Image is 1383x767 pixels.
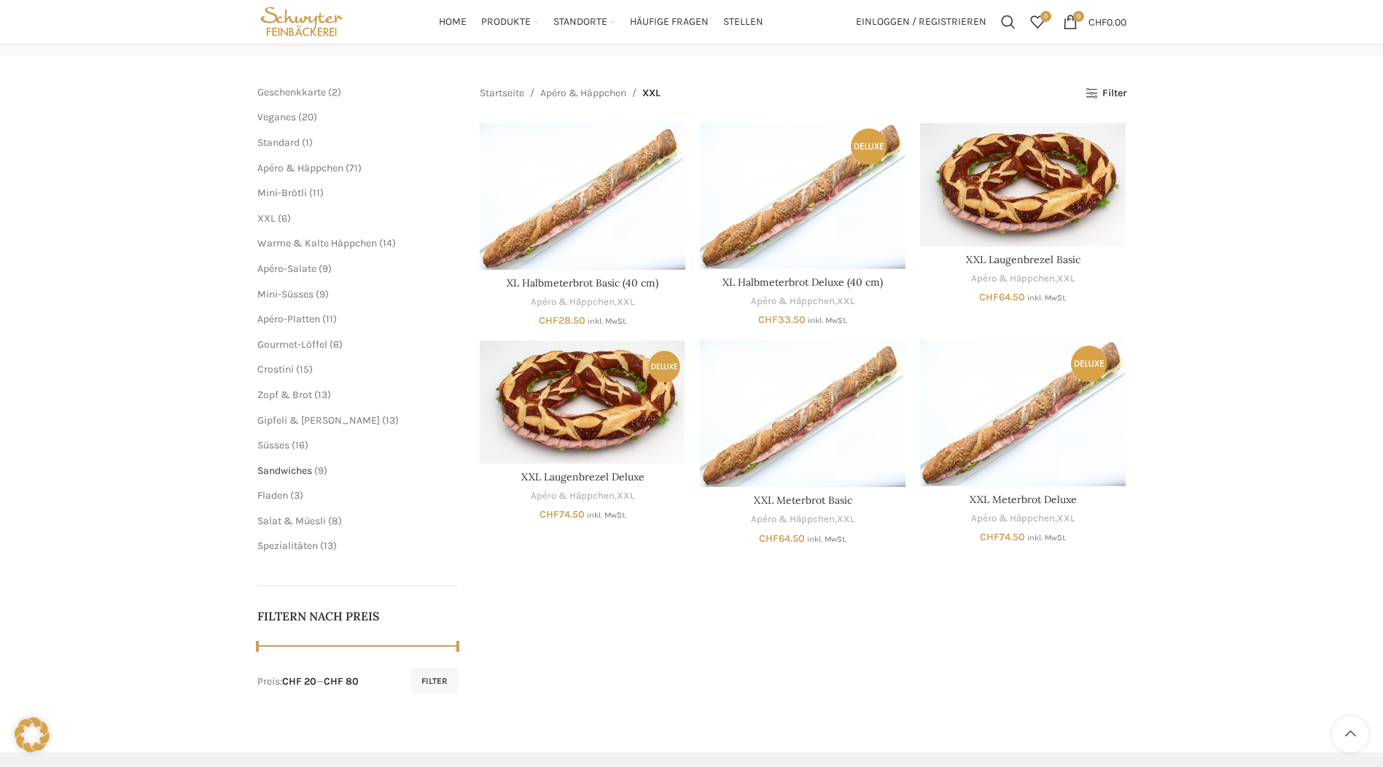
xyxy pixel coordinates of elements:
[481,15,531,29] span: Produkte
[920,340,1126,486] a: XXL Meterbrot Deluxe
[539,314,558,327] span: CHF
[282,675,316,688] span: CHF 20
[971,272,1055,286] a: Apéro & Häppchen
[723,7,763,36] a: Stellen
[751,513,835,526] a: Apéro & Häppchen
[295,439,305,451] span: 16
[319,288,325,300] span: 9
[257,15,347,27] a: Site logo
[349,162,358,174] span: 71
[257,162,343,174] a: Apéro & Häppchen
[439,7,467,36] a: Home
[257,540,318,552] a: Spezialitäten
[808,316,847,325] small: inkl. MwSt.
[257,338,327,351] a: Gourmet-Löffel
[383,237,392,249] span: 14
[480,340,685,464] a: XXL Laugenbrezel Deluxe
[439,15,467,29] span: Home
[758,314,806,326] bdi: 33.50
[1027,293,1067,303] small: inkl. MwSt.
[257,515,326,527] a: Salat & Müesli
[966,253,1080,266] a: XXL Laugenbrezel Basic
[332,515,338,527] span: 8
[1057,272,1075,286] a: XXL
[617,489,634,503] a: XXL
[617,295,634,309] a: XXL
[979,291,999,303] span: CHF
[723,15,763,29] span: Stellen
[539,508,559,521] span: CHF
[257,414,380,427] span: Gipfeli & [PERSON_NAME]
[700,340,905,487] a: XXL Meterbrot Basic
[257,111,296,123] a: Veganes
[313,187,320,199] span: 11
[354,7,848,36] div: Main navigation
[531,295,615,309] a: Apéro & Häppchen
[480,85,524,101] a: Startseite
[1057,512,1075,526] a: XXL
[1088,15,1107,28] span: CHF
[553,7,615,36] a: Standorte
[257,363,294,375] a: Crostini
[480,489,685,503] div: ,
[257,674,359,689] div: Preis: —
[1073,11,1084,22] span: 0
[257,262,316,275] a: Apéro-Salate
[970,493,1077,506] a: XXL Meterbrot Deluxe
[281,212,287,225] span: 6
[553,15,607,29] span: Standorte
[1088,15,1126,28] bdi: 0.00
[540,85,626,101] a: Apéro & Häppchen
[257,288,313,300] span: Mini-Süsses
[1027,533,1067,542] small: inkl. MwSt.
[326,313,333,325] span: 11
[980,531,1000,543] span: CHF
[257,237,377,249] a: Warme & Kalte Häppchen
[332,86,338,98] span: 2
[257,439,289,451] a: Süsses
[700,513,905,526] div: ,
[302,111,313,123] span: 20
[700,295,905,308] div: ,
[322,262,328,275] span: 9
[480,295,685,309] div: ,
[305,136,309,149] span: 1
[759,532,805,545] bdi: 64.50
[411,668,458,694] button: Filter
[920,123,1126,246] a: XXL Laugenbrezel Basic
[751,295,835,308] a: Apéro & Häppchen
[994,7,1023,36] div: Suchen
[333,338,339,351] span: 6
[980,531,1025,543] bdi: 74.50
[507,276,658,289] a: XL Halbmeterbrot Basic (40 cm)
[700,123,905,268] a: XL Halbmeterbrot Deluxe (40 cm)
[758,314,778,326] span: CHF
[856,17,986,27] span: Einloggen / Registrieren
[920,272,1126,286] div: ,
[722,276,883,289] a: XL Halbmeterbrot Deluxe (40 cm)
[1023,7,1052,36] div: Meine Wunschliste
[257,187,307,199] a: Mini-Brötli
[257,313,320,325] a: Apéro-Platten
[539,314,585,327] bdi: 28.50
[531,489,615,503] a: Apéro & Häppchen
[630,15,709,29] span: Häufige Fragen
[257,86,326,98] a: Geschenkkarte
[257,389,312,401] a: Zopf & Brot
[754,494,852,507] a: XXL Meterbrot Basic
[386,414,395,427] span: 13
[300,363,309,375] span: 15
[257,212,276,225] span: XXL
[324,540,333,552] span: 13
[521,470,644,483] a: XXL Laugenbrezel Deluxe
